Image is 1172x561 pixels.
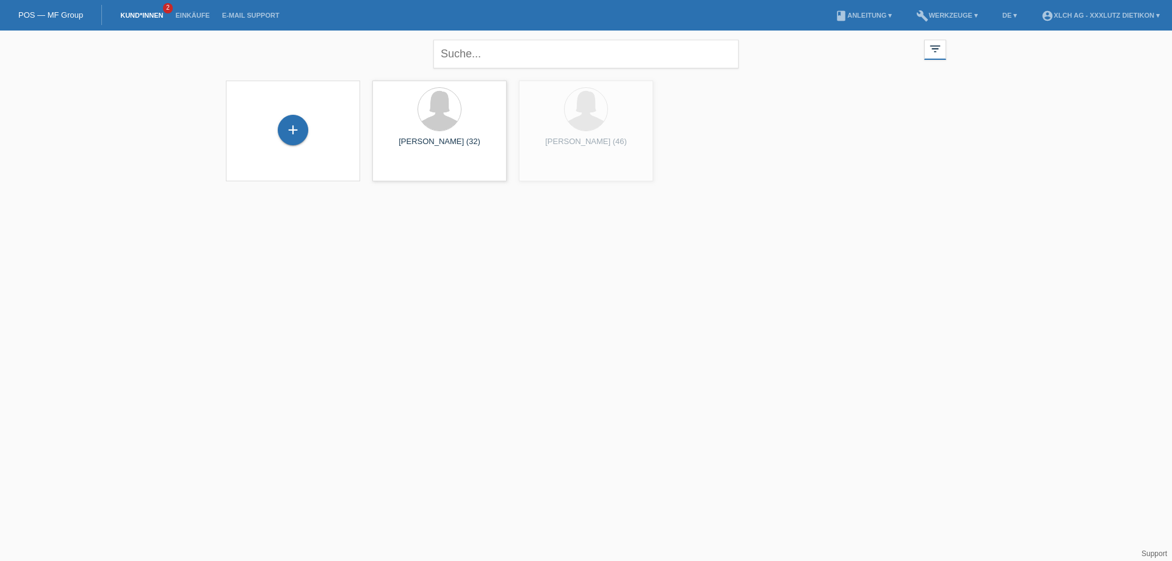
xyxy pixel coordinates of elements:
[1141,549,1167,558] a: Support
[529,137,643,156] div: [PERSON_NAME] (46)
[18,10,83,20] a: POS — MF Group
[1035,12,1166,19] a: account_circleXLCH AG - XXXLutz Dietikon ▾
[169,12,215,19] a: Einkäufe
[163,3,173,13] span: 2
[910,12,984,19] a: buildWerkzeuge ▾
[278,120,308,140] div: Kund*in hinzufügen
[928,42,942,56] i: filter_list
[916,10,928,22] i: build
[382,137,497,156] div: [PERSON_NAME] (32)
[996,12,1023,19] a: DE ▾
[433,40,739,68] input: Suche...
[114,12,169,19] a: Kund*innen
[829,12,898,19] a: bookAnleitung ▾
[835,10,847,22] i: book
[216,12,286,19] a: E-Mail Support
[1041,10,1054,22] i: account_circle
